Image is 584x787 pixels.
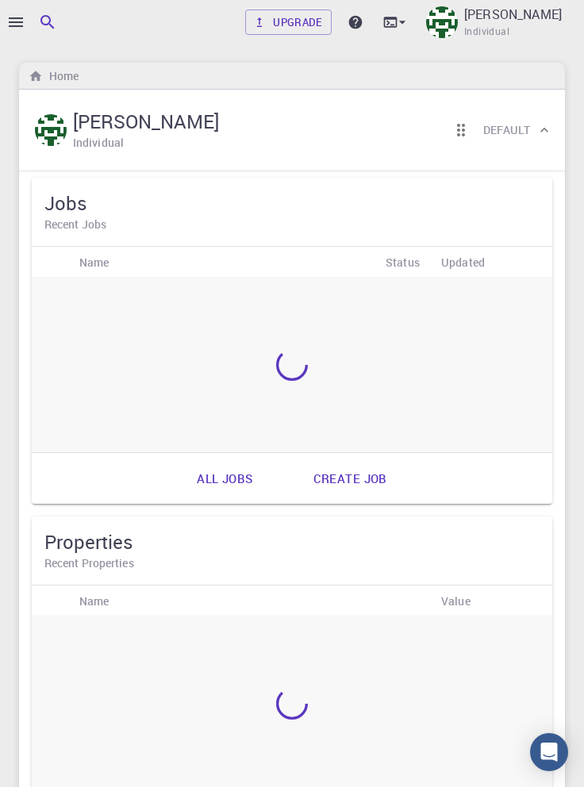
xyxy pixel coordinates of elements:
[245,10,332,35] a: Upgrade
[43,67,79,85] h6: Home
[79,585,109,616] div: Name
[441,585,471,616] div: Value
[71,247,378,278] div: Name
[71,585,433,616] div: Name
[386,247,420,278] div: Status
[32,585,71,616] div: Icon
[32,247,71,278] div: Icon
[79,247,109,278] div: Name
[426,6,458,38] img: Taha Yusuf
[25,67,82,85] nav: breadcrumb
[378,247,433,278] div: Status
[464,24,509,40] span: Individual
[433,585,552,616] div: Value
[73,109,219,134] h5: [PERSON_NAME]
[530,733,568,771] div: Open Intercom Messenger
[445,114,477,146] button: Reorder cards
[44,216,540,233] h6: Recent Jobs
[19,90,565,171] div: Taha Yusuf[PERSON_NAME]IndividualReorder cardsDefault
[44,190,540,216] h5: Jobs
[179,459,270,497] a: All jobs
[296,459,405,497] a: Create job
[44,529,540,555] h5: Properties
[483,121,530,139] h6: Default
[464,5,562,24] p: [PERSON_NAME]
[441,247,485,278] div: Updated
[433,247,552,278] div: Updated
[35,114,67,146] img: Taha Yusuf
[73,134,124,152] h6: Individual
[44,555,540,572] h6: Recent Properties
